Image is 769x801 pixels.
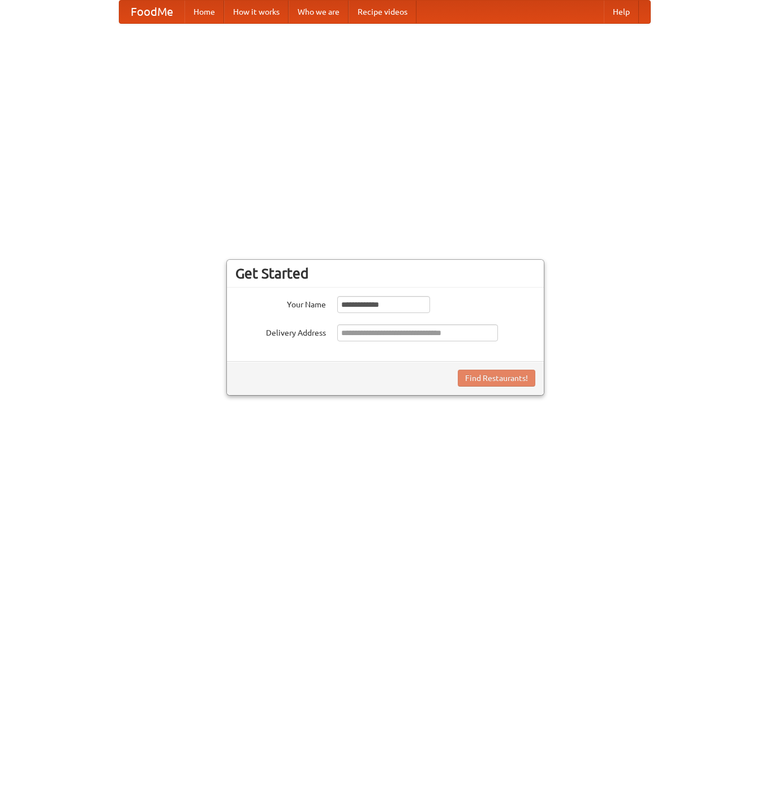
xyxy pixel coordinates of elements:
label: Delivery Address [235,324,326,339]
a: Home [184,1,224,23]
a: Help [604,1,639,23]
a: Who we are [289,1,349,23]
h3: Get Started [235,265,535,282]
label: Your Name [235,296,326,310]
a: FoodMe [119,1,184,23]
a: Recipe videos [349,1,416,23]
button: Find Restaurants! [458,370,535,387]
a: How it works [224,1,289,23]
